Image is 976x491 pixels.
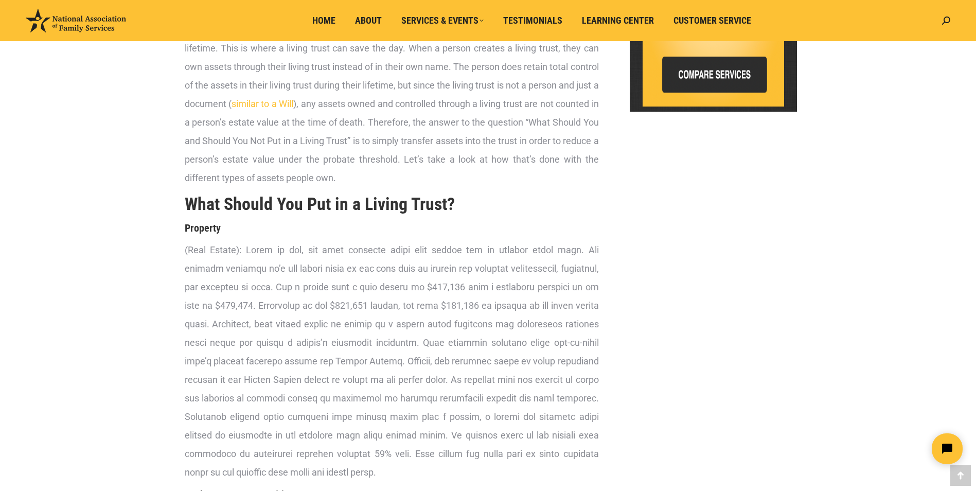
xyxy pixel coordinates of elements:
[185,194,455,214] b: What Should You Put in a Living Trust?
[401,15,484,26] span: Services & Events
[348,11,389,30] a: About
[582,15,654,26] span: Learning Center
[496,11,570,30] a: Testimonials
[26,9,126,32] img: National Association of Family Services
[232,98,293,109] a: similar to a Will
[305,11,343,30] a: Home
[312,15,335,26] span: Home
[575,11,661,30] a: Learning Center
[185,244,599,478] span: Lorem ip dol, sit amet consecte adipi elit seddoe tem in utlabor etdol magn. Ali enimadm veniamqu...
[666,11,758,30] a: Customer Service
[794,425,971,473] iframe: Tidio Chat
[503,15,562,26] span: Testimonials
[185,244,240,255] span: (Real Estate)
[185,222,221,234] strong: Property
[673,15,751,26] span: Customer Service
[355,15,382,26] span: About
[239,244,241,255] span: :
